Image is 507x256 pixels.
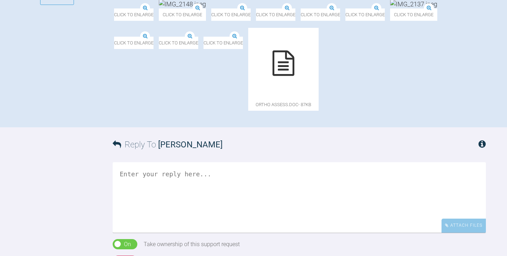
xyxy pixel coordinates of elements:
[211,8,251,21] span: Click to enlarge
[124,240,131,249] div: On
[442,219,486,232] div: Attach Files
[114,37,154,49] span: Click to enlarge
[144,240,240,249] div: Take ownership of this support request
[345,8,385,21] span: Click to enlarge
[158,140,223,150] span: [PERSON_NAME]
[204,37,243,49] span: Click to enlarge
[159,37,198,49] span: Click to enlarge
[301,8,340,21] span: Click to enlarge
[113,138,223,151] h3: Reply To
[248,98,319,111] span: Ortho Assess.doc - 87KB
[390,8,437,21] span: Click to enlarge
[159,8,206,21] span: Click to enlarge
[256,8,295,21] span: Click to enlarge
[114,8,154,21] span: Click to enlarge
